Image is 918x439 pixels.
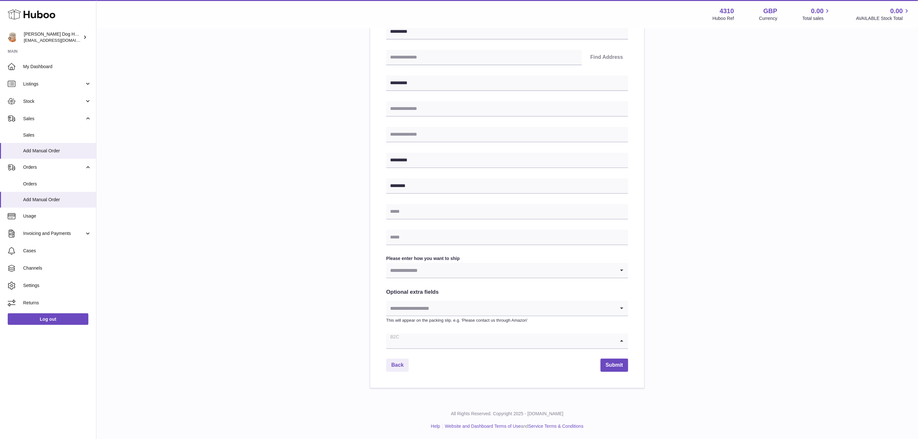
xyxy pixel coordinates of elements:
span: 0.00 [890,7,903,15]
span: [EMAIL_ADDRESS][DOMAIN_NAME] [24,38,94,43]
div: Huboo Ref [713,15,734,22]
img: internalAdmin-4310@internal.huboo.com [8,32,17,42]
span: Orders [23,181,91,187]
div: Search for option [386,301,628,316]
a: Help [431,424,440,429]
span: Add Manual Order [23,197,91,203]
span: Invoicing and Payments [23,230,85,237]
span: Stock [23,98,85,104]
a: 0.00 AVAILABLE Stock Total [856,7,910,22]
a: Service Terms & Conditions [528,424,584,429]
input: Search for option [386,263,615,278]
button: Submit [601,359,628,372]
li: and [443,423,584,429]
div: Search for option [386,263,628,278]
div: Search for option [386,334,628,349]
span: My Dashboard [23,64,91,70]
p: All Rights Reserved. Copyright 2025 - [DOMAIN_NAME] [102,411,913,417]
span: 0.00 [811,7,824,15]
span: Settings [23,282,91,289]
span: Add Manual Order [23,148,91,154]
span: Total sales [802,15,831,22]
label: Please enter how you want to ship [386,255,628,262]
div: Currency [759,15,778,22]
span: Channels [23,265,91,271]
span: Returns [23,300,91,306]
a: Log out [8,313,88,325]
span: Orders [23,164,85,170]
strong: 4310 [720,7,734,15]
input: Search for option [386,301,615,316]
p: This will appear on the packing slip. e.g. 'Please contact us through Amazon' [386,318,628,323]
span: Usage [23,213,91,219]
div: [PERSON_NAME] Dog House [24,31,82,43]
span: Sales [23,132,91,138]
strong: GBP [763,7,777,15]
span: Sales [23,116,85,122]
a: Back [386,359,409,372]
span: AVAILABLE Stock Total [856,15,910,22]
a: Website and Dashboard Terms of Use [445,424,521,429]
a: 0.00 Total sales [802,7,831,22]
h2: Optional extra fields [386,289,628,296]
span: Listings [23,81,85,87]
span: Cases [23,248,91,254]
input: Search for option [386,334,615,348]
